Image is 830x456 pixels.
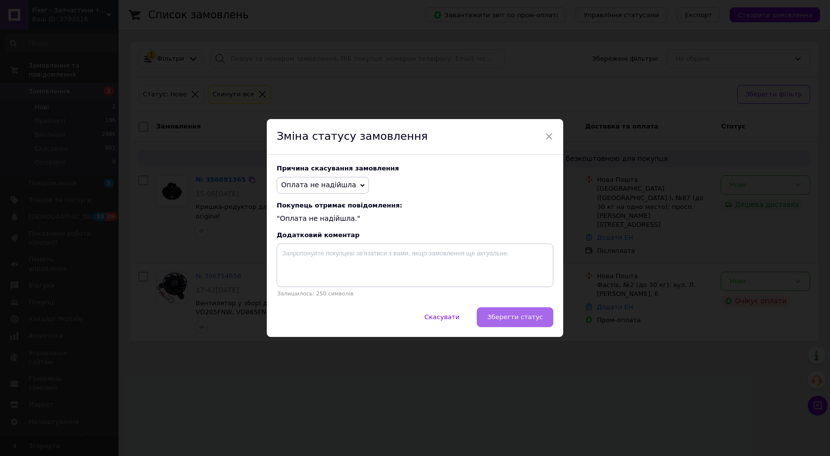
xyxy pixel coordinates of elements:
[277,290,553,297] p: Залишилось: 250 символів
[487,313,543,321] span: Зберегти статус
[544,128,553,145] span: ×
[281,181,356,189] span: Оплата не надійшла
[277,202,553,209] span: Покупець отримає повідомлення:
[277,202,553,224] div: "Оплата не надійшла."
[267,119,563,155] div: Зміна статусу замовлення
[477,307,553,327] button: Зберегти статус
[277,231,553,239] div: Додатковий коментар
[424,313,459,321] span: Скасувати
[414,307,470,327] button: Скасувати
[277,165,553,172] div: Причина скасування замовлення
